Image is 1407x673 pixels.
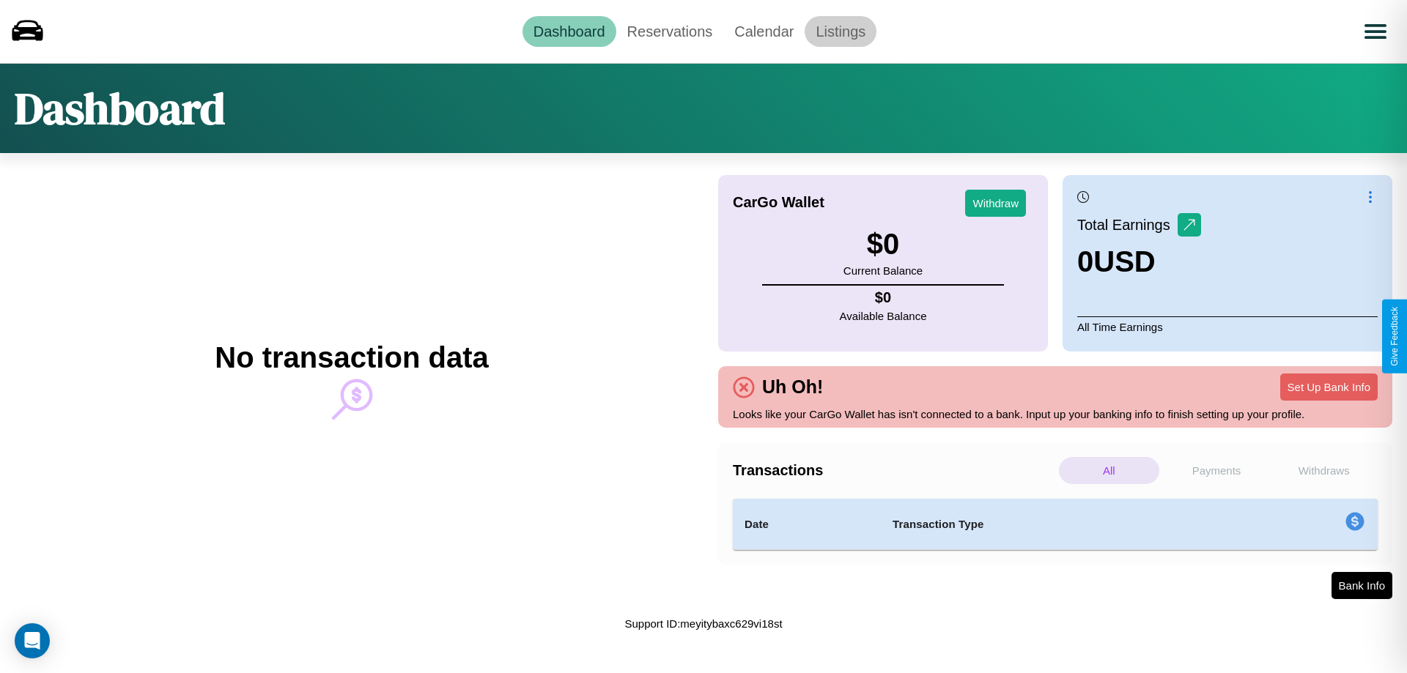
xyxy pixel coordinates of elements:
h4: Uh Oh! [755,376,830,398]
button: Set Up Bank Info [1280,373,1378,401]
p: All [1059,457,1159,484]
p: Total Earnings [1077,212,1178,238]
table: simple table [733,499,1378,550]
h3: $ 0 [843,228,923,261]
div: Give Feedback [1389,307,1400,366]
h4: Date [745,516,869,533]
p: Current Balance [843,261,923,280]
p: Looks like your CarGo Wallet has isn't connected to a bank. Input up your banking info to finish ... [733,404,1378,424]
h4: Transaction Type [893,516,1225,533]
p: All Time Earnings [1077,316,1378,337]
a: Reservations [616,16,724,47]
h4: $ 0 [840,289,927,306]
button: Bank Info [1332,572,1392,599]
button: Withdraw [965,190,1026,217]
h2: No transaction data [215,341,488,374]
div: Open Intercom Messenger [15,623,50,658]
p: Available Balance [840,306,927,326]
p: Support ID: meyitybaxc629vi18st [624,614,782,633]
h4: Transactions [733,462,1055,479]
p: Payments [1167,457,1267,484]
a: Listings [805,16,876,47]
a: Dashboard [522,16,616,47]
button: Open menu [1355,11,1396,52]
h4: CarGo Wallet [733,194,824,211]
h1: Dashboard [15,78,225,138]
a: Calendar [723,16,805,47]
p: Withdraws [1274,457,1374,484]
h3: 0 USD [1077,245,1201,278]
